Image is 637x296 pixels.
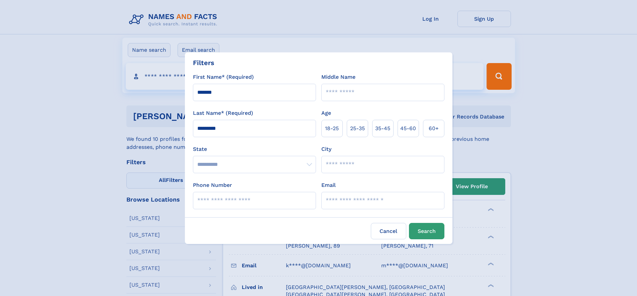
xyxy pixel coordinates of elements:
label: City [321,145,331,153]
span: 25‑35 [350,124,365,132]
label: Middle Name [321,73,355,81]
div: Filters [193,58,214,68]
span: 60+ [429,124,439,132]
label: Email [321,181,336,189]
label: Phone Number [193,181,232,189]
button: Search [409,223,444,239]
span: 18‑25 [325,124,339,132]
label: State [193,145,316,153]
label: First Name* (Required) [193,73,254,81]
label: Age [321,109,331,117]
label: Last Name* (Required) [193,109,253,117]
span: 45‑60 [400,124,416,132]
span: 35‑45 [375,124,390,132]
label: Cancel [371,223,406,239]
